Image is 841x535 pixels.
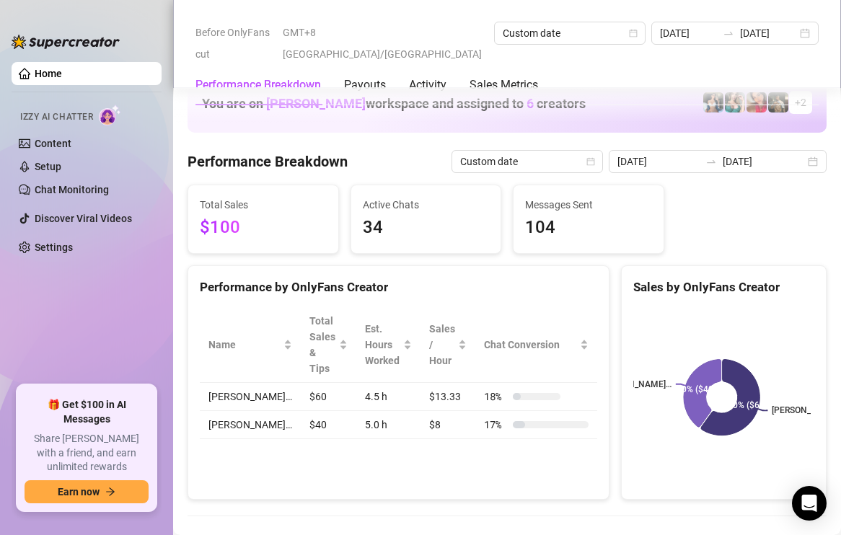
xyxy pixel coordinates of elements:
[629,29,638,37] span: calendar
[200,278,597,297] div: Performance by OnlyFans Creator
[200,307,301,383] th: Name
[35,138,71,149] a: Content
[208,337,281,353] span: Name
[188,151,348,172] h4: Performance Breakdown
[525,214,652,242] span: 104
[484,337,577,353] span: Chat Conversion
[723,27,734,39] span: to
[25,398,149,426] span: 🎁 Get $100 in AI Messages
[420,307,476,383] th: Sales / Hour
[195,22,274,65] span: Before OnlyFans cut
[301,383,356,411] td: $60
[420,411,476,439] td: $8
[309,313,336,376] span: Total Sales & Tips
[356,383,420,411] td: 4.5 h
[484,417,507,433] span: 17 %
[723,27,734,39] span: swap-right
[525,197,652,213] span: Messages Sent
[470,76,538,94] div: Sales Metrics
[484,389,507,404] span: 18 %
[586,157,595,166] span: calendar
[200,383,301,411] td: [PERSON_NAME]…
[633,278,814,297] div: Sales by OnlyFans Creator
[35,213,132,224] a: Discover Viral Videos
[35,68,62,79] a: Home
[12,35,120,49] img: logo-BBDzfeDw.svg
[792,486,827,521] div: Open Intercom Messenger
[344,76,386,94] div: Payouts
[200,197,327,213] span: Total Sales
[429,321,456,368] span: Sales / Hour
[35,161,61,172] a: Setup
[705,156,717,167] span: to
[195,76,321,94] div: Performance Breakdown
[99,105,121,125] img: AI Chatter
[25,480,149,503] button: Earn nowarrow-right
[356,411,420,439] td: 5.0 h
[723,154,805,169] input: End date
[617,154,700,169] input: Start date
[705,156,717,167] span: swap-right
[363,214,490,242] span: 34
[460,151,594,172] span: Custom date
[20,110,93,124] span: Izzy AI Chatter
[200,214,327,242] span: $100
[200,411,301,439] td: [PERSON_NAME]…
[25,432,149,474] span: Share [PERSON_NAME] with a friend, and earn unlimited rewards
[503,22,637,44] span: Custom date
[105,487,115,497] span: arrow-right
[660,25,717,41] input: Start date
[740,25,797,41] input: End date
[283,22,485,65] span: GMT+8 [GEOGRAPHIC_DATA]/[GEOGRAPHIC_DATA]
[301,307,356,383] th: Total Sales & Tips
[35,184,109,195] a: Chat Monitoring
[365,321,400,368] div: Est. Hours Worked
[409,76,446,94] div: Activity
[475,307,597,383] th: Chat Conversion
[363,197,490,213] span: Active Chats
[599,379,672,389] text: [PERSON_NAME]…
[58,486,100,498] span: Earn now
[301,411,356,439] td: $40
[420,383,476,411] td: $13.33
[35,242,73,253] a: Settings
